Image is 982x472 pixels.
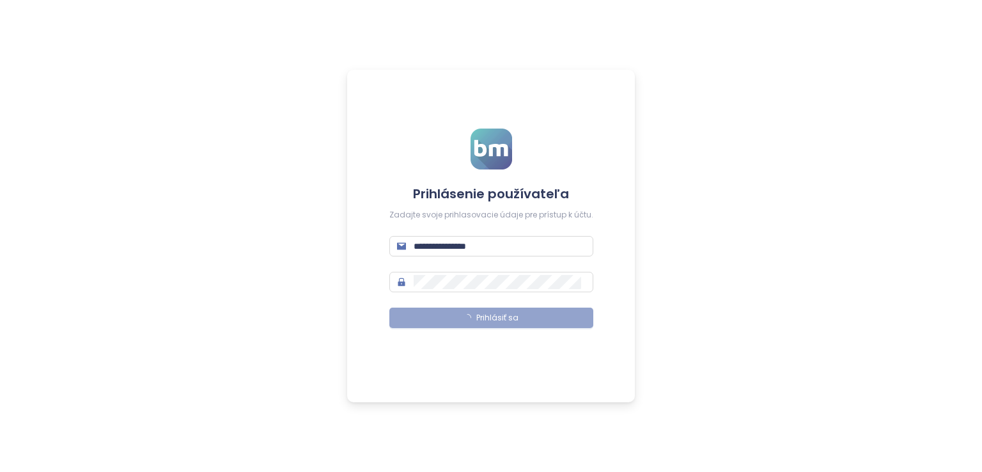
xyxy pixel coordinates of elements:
[389,308,593,328] button: Prihlásiť sa
[389,185,593,203] h4: Prihlásenie používateľa
[471,129,512,169] img: logo
[397,242,406,251] span: mail
[476,312,518,324] span: Prihlásiť sa
[397,278,406,287] span: lock
[462,312,472,322] span: loading
[389,209,593,221] div: Zadajte svoje prihlasovacie údaje pre prístup k účtu.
